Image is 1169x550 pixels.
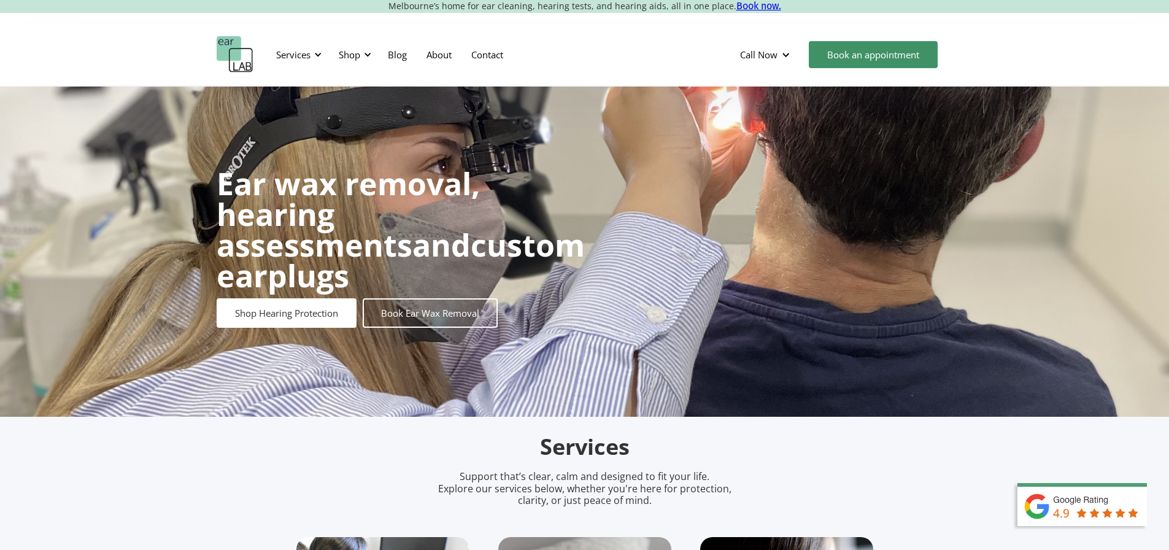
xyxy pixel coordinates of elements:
div: Call Now [740,48,777,61]
strong: Ear wax removal, hearing assessments [217,163,480,266]
div: Shop [331,36,375,73]
a: About [417,37,461,72]
a: home [217,36,253,73]
a: Blog [378,37,417,72]
a: Shop Hearing Protection [217,298,357,328]
a: Book Ear Wax Removal [363,298,498,328]
div: Call Now [730,36,803,73]
div: Services [269,36,325,73]
h1: and [217,168,585,291]
a: Contact [461,37,513,72]
h2: Services [296,433,873,462]
p: Support that’s clear, calm and designed to fit your life. Explore our services below, whether you... [422,471,747,506]
a: Book an appointment [809,41,938,68]
strong: custom earplugs [217,224,585,296]
div: Services [276,48,311,61]
div: Shop [339,48,360,61]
